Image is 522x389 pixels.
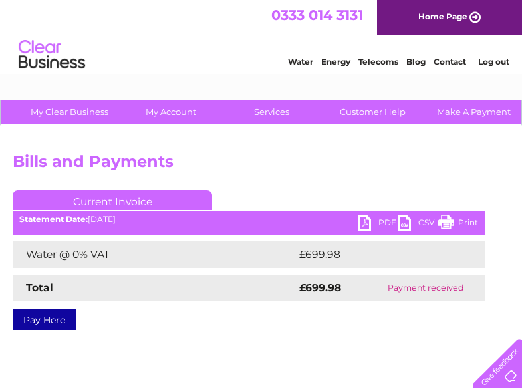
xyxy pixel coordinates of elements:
a: Energy [321,57,350,66]
td: Water @ 0% VAT [13,241,296,268]
a: Log out [478,57,509,66]
img: logo.png [18,35,86,75]
strong: Total [26,281,53,294]
a: My Clear Business [15,100,124,124]
a: My Account [116,100,225,124]
a: Pay Here [13,309,76,330]
a: 0333 014 3131 [271,7,363,23]
a: Customer Help [318,100,428,124]
a: Print [438,215,478,234]
a: Telecoms [358,57,398,66]
b: Statement Date: [19,214,88,224]
div: [DATE] [13,215,485,224]
td: £699.98 [296,241,461,268]
a: Services [217,100,326,124]
a: Current Invoice [13,190,212,210]
td: Payment received [366,275,485,301]
strong: £699.98 [299,281,341,294]
a: CSV [398,215,438,234]
a: Contact [434,57,466,66]
a: PDF [358,215,398,234]
a: Water [288,57,313,66]
a: Blog [406,57,426,66]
